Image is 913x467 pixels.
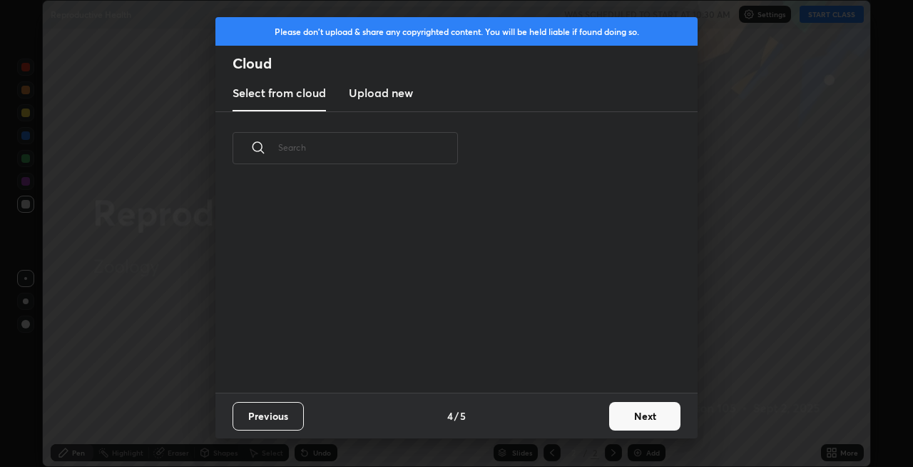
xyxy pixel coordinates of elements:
h2: Cloud [233,54,698,73]
h4: 4 [447,408,453,423]
div: Please don't upload & share any copyrighted content. You will be held liable if found doing so. [215,17,698,46]
button: Previous [233,402,304,431]
h4: / [454,408,459,423]
input: Search [278,117,458,178]
button: Next [609,402,680,431]
h4: 5 [460,408,466,423]
h3: Upload new [349,84,413,101]
h3: Select from cloud [233,84,326,101]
